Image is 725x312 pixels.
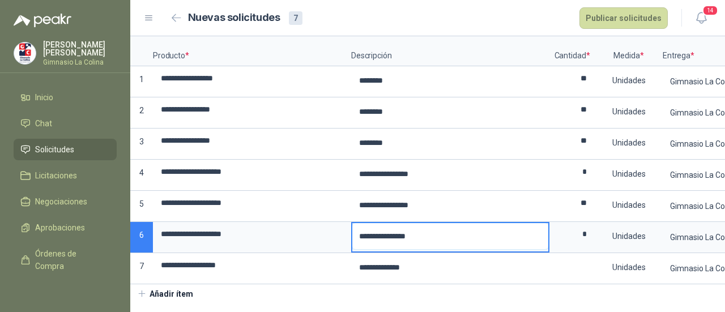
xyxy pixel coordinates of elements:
p: Medida [595,36,663,66]
a: Inicio [14,87,117,108]
p: [PERSON_NAME] [PERSON_NAME] [43,41,117,57]
button: Añadir ítem [130,284,200,304]
button: Publicar solicitudes [579,7,668,29]
p: 2 [130,97,153,129]
a: Licitaciones [14,165,117,186]
span: 14 [702,5,718,16]
p: 7 [130,253,153,284]
p: Producto [153,36,351,66]
div: Unidades [596,223,662,249]
p: Gimnasio La Colina [43,59,117,66]
p: 3 [130,129,153,160]
p: 4 [130,160,153,191]
p: 6 [130,222,153,253]
a: Órdenes de Compra [14,243,117,277]
img: Company Logo [14,42,36,64]
div: Unidades [596,99,662,125]
div: Unidades [596,130,662,156]
p: 1 [130,66,153,97]
div: Unidades [596,161,662,187]
a: Chat [14,113,117,134]
p: 5 [130,191,153,222]
span: Licitaciones [35,169,77,182]
span: Aprobaciones [35,221,85,234]
button: 14 [691,8,711,28]
p: Cantidad [549,36,595,66]
a: Solicitudes [14,139,117,160]
div: 7 [289,11,302,25]
div: Unidades [596,67,662,93]
span: Negociaciones [35,195,87,208]
a: Manuales y ayuda [14,281,117,303]
div: Unidades [596,192,662,218]
a: Aprobaciones [14,217,117,238]
p: Descripción [351,36,549,66]
span: Chat [35,117,52,130]
div: Unidades [596,254,662,280]
span: Órdenes de Compra [35,247,106,272]
img: Logo peakr [14,14,71,27]
span: Inicio [35,91,53,104]
h2: Nuevas solicitudes [188,10,280,26]
a: Negociaciones [14,191,117,212]
span: Solicitudes [35,143,74,156]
